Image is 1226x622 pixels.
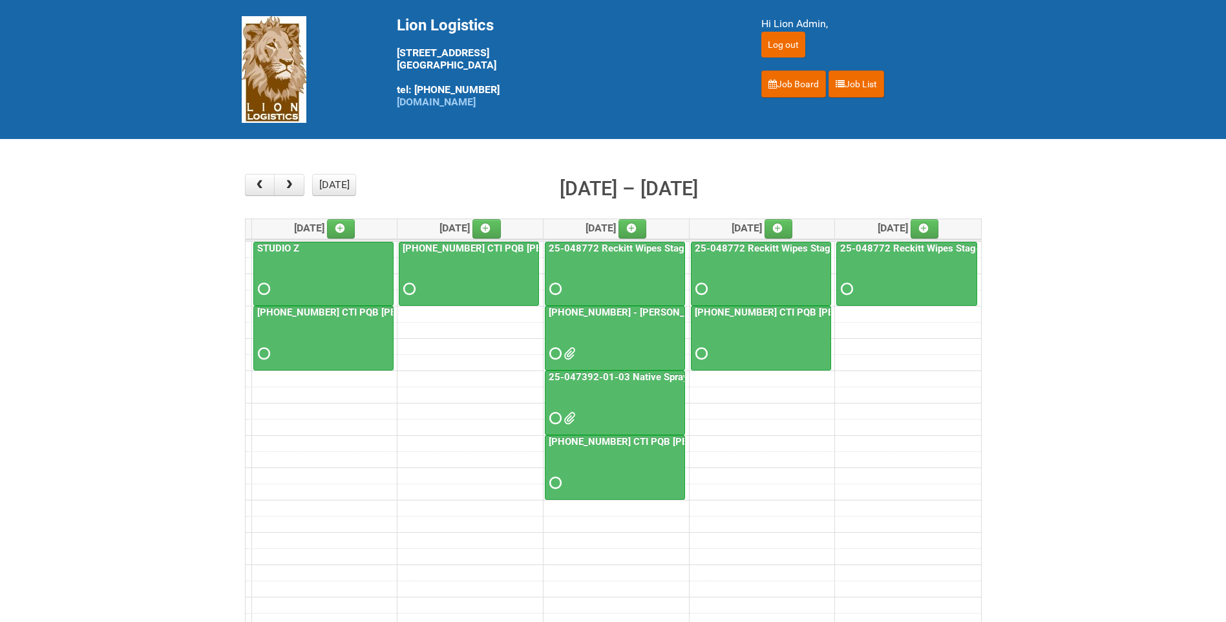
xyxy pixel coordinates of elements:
a: [PHONE_NUMBER] CTI PQB [PERSON_NAME] Real US - blinding day [691,306,831,370]
a: 25-048772 Reckitt Wipes Stage 4 - blinding/labeling day [836,242,977,306]
span: 25-047392-01-03 JNF.DOC 25-047392-01-03 - MDN.xlsx [564,414,573,423]
a: 25-047392-01-03 Native Spray Rapid Response [545,370,685,435]
span: [DATE] [586,222,647,234]
a: Add an event [911,219,939,239]
span: Requested [549,478,558,488]
span: Requested [695,284,704,294]
a: Add an event [327,219,355,239]
a: [PHONE_NUMBER] - [PERSON_NAME] UFC CUT US [546,306,774,318]
span: Requested [549,284,558,294]
span: JNF.DOC MDN (2).xlsx MDN.xlsx [564,349,573,358]
span: [DATE] [294,222,355,234]
a: Add an event [618,219,647,239]
a: 25-048772 Reckitt Wipes Stage 4 - blinding/labeling day [691,242,831,306]
span: Requested [841,284,850,294]
a: 25-048772 Reckitt Wipes Stage 4 - blinding/labeling day [838,242,1092,254]
a: STUDIO Z [253,242,394,306]
a: 25-048772 Reckitt Wipes Stage 4 - blinding/labeling day [692,242,946,254]
a: [PHONE_NUMBER] CTI PQB [PERSON_NAME] Real US - blinding day [253,306,394,370]
div: Hi Lion Admin, [761,16,985,32]
a: [PHONE_NUMBER] CTI PQB [PERSON_NAME] Real US - blinding day [255,306,556,318]
a: [PHONE_NUMBER] - [PERSON_NAME] UFC CUT US [545,306,685,370]
span: Requested [258,284,267,294]
div: [STREET_ADDRESS] [GEOGRAPHIC_DATA] tel: [PHONE_NUMBER] [397,16,729,108]
span: Requested [403,284,412,294]
span: [DATE] [439,222,501,234]
span: [DATE] [878,222,939,234]
a: STUDIO Z [255,242,302,254]
a: 25-048772 Reckitt Wipes Stage 4 - blinding/labeling day [546,242,800,254]
img: Lion Logistics [242,16,306,123]
a: [PHONE_NUMBER] CTI PQB [PERSON_NAME] Real US - blinding day [400,242,702,254]
a: Job List [829,70,884,98]
h2: [DATE] – [DATE] [560,174,698,204]
a: Add an event [472,219,501,239]
a: Job Board [761,70,826,98]
span: [DATE] [732,222,793,234]
a: 25-048772 Reckitt Wipes Stage 4 - blinding/labeling day [545,242,685,306]
a: [DOMAIN_NAME] [397,96,476,108]
a: [PHONE_NUMBER] CTI PQB [PERSON_NAME] Real US - blinding day [399,242,539,306]
span: Requested [549,414,558,423]
a: [PHONE_NUMBER] CTI PQB [PERSON_NAME] Real US - blinding day [546,436,848,447]
span: Requested [258,349,267,358]
a: 25-047392-01-03 Native Spray Rapid Response [546,371,763,383]
input: Log out [761,32,805,58]
span: Lion Logistics [397,16,494,34]
span: Requested [695,349,704,358]
a: Lion Logistics [242,63,306,75]
a: Add an event [765,219,793,239]
a: [PHONE_NUMBER] CTI PQB [PERSON_NAME] Real US - blinding day [545,435,685,500]
button: [DATE] [312,174,356,196]
span: Requested [549,349,558,358]
a: [PHONE_NUMBER] CTI PQB [PERSON_NAME] Real US - blinding day [692,306,994,318]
